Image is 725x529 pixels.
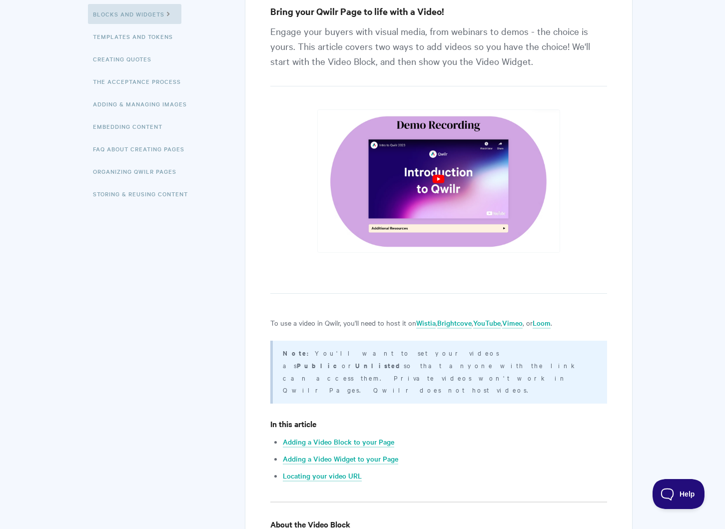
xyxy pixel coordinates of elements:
[355,361,404,370] strong: Unlisted
[473,318,501,329] a: YouTube
[502,318,523,329] a: Vimeo
[283,454,398,465] a: Adding a Video Widget to your Page
[93,94,194,114] a: Adding & Managing Images
[653,479,705,509] iframe: Toggle Customer Support
[93,184,195,204] a: Storing & Reusing Content
[437,318,472,329] a: Brightcove
[88,4,181,24] a: Blocks and Widgets
[93,116,170,136] a: Embedding Content
[93,139,192,159] a: FAQ About Creating Pages
[533,318,551,329] a: Loom
[283,471,362,482] a: Locating your video URL
[283,437,394,448] a: Adding a Video Block to your Page
[270,23,607,86] p: Engage your buyers with visual media, from webinars to demos - the choice is yours. This article ...
[270,317,607,329] p: To use a video in Qwilr, you'll need to host it on , , , , or .
[270,4,607,18] h3: Bring your Qwilr Page to life with a Video!
[270,418,607,430] h4: In this article
[317,109,561,253] img: file-tgRr2cBvUm.png
[93,161,184,181] a: Organizing Qwilr Pages
[93,71,188,91] a: The Acceptance Process
[416,318,436,329] a: Wistia
[283,347,594,396] p: You'll want to set your videos as or so that anyone with the link can access them. Private videos...
[93,49,159,69] a: Creating Quotes
[283,348,315,358] strong: Note:
[297,361,342,370] strong: Public
[93,26,180,46] a: Templates and Tokens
